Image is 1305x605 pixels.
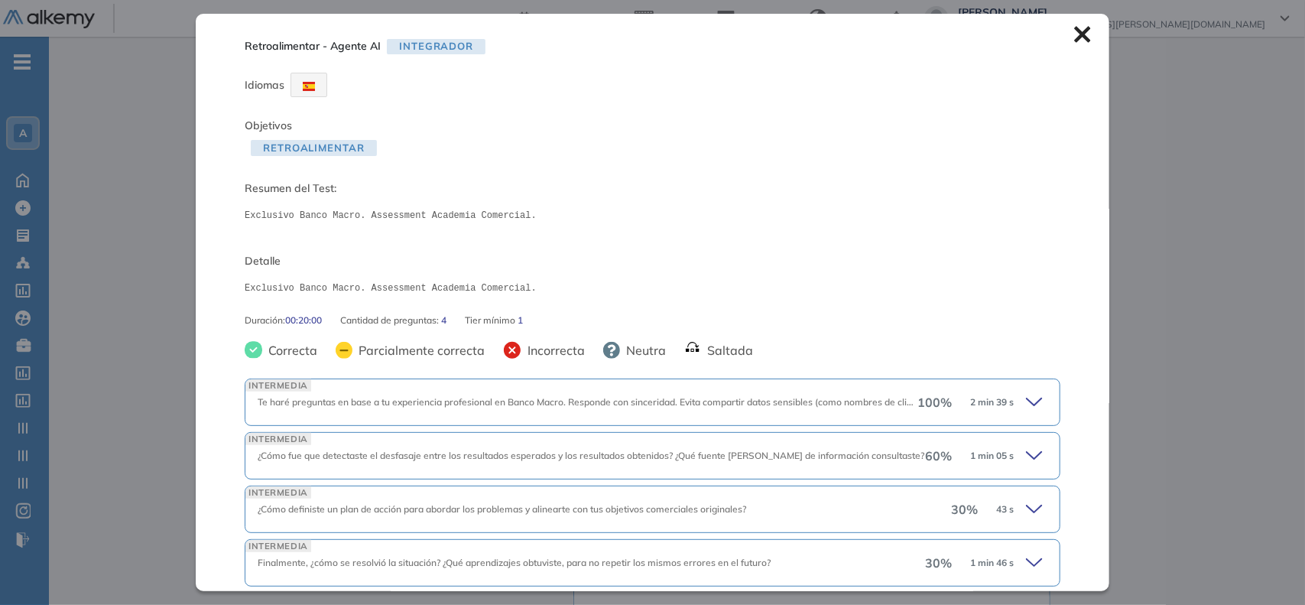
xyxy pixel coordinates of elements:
pre: Exclusivo Banco Macro. Assessment Academia Comercial. [245,281,1060,295]
span: 43 s [996,503,1014,516]
span: INTERMEDIA [245,433,311,444]
span: Retroalimentar - Agente AI [245,38,381,54]
span: Tier mínimo [465,314,518,327]
span: 30 % [951,500,978,519]
span: Parcialmente correcta [352,341,485,359]
span: INTERMEDIA [245,379,311,391]
span: 100 % [917,393,952,411]
span: Idiomas [245,78,284,92]
span: ¿Cómo definiste un plan de acción para abordar los problemas y alinearte con tus objetivos comerc... [258,503,746,515]
span: 1 min 05 s [970,449,1014,463]
span: INTERMEDIA [245,486,311,498]
span: 30 % [925,554,952,572]
span: Integrador [387,39,485,55]
span: 60 % [925,447,952,465]
span: Detalle [245,253,1060,269]
span: 1 [518,314,523,327]
img: ESP [303,82,315,91]
span: 2 min 39 s [970,395,1014,409]
span: 1 min 46 s [970,556,1014,570]
span: Retroalimentar [251,140,377,156]
span: Neutra [620,341,666,359]
span: 4 [441,314,446,327]
span: Cantidad de preguntas: [340,314,441,327]
span: INTERMEDIA [245,540,311,551]
span: Duración : [245,314,285,327]
span: 00:20:00 [285,314,322,327]
span: Finalmente, ¿cómo se resolvió la situación? ¿Qué aprendizajes obtuviste, para no repetir los mism... [258,557,771,568]
span: Objetivos [245,119,292,132]
pre: Exclusivo Banco Macro. Assessment Academia Comercial. [245,209,1060,223]
span: Resumen del Test: [245,181,1060,197]
span: Saltada [701,341,753,359]
span: Correcta [262,341,317,359]
span: ¿Cómo fue que detectaste el desfasaje entre los resultados esperados y los resultados obtenidos? ... [258,450,924,461]
span: Incorrecta [521,341,585,359]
